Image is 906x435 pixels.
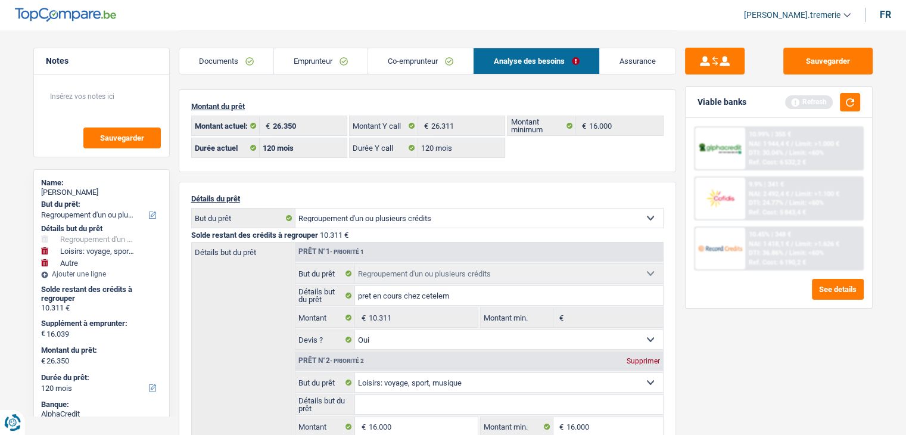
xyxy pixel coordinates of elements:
[100,134,144,142] span: Sauvegarder
[274,48,368,74] a: Emprunteur
[41,303,162,313] div: 10.311 €
[295,264,356,283] label: But du prêt
[295,330,356,349] label: Devis ?
[41,270,162,278] div: Ajouter une ligne
[812,279,864,300] button: See details
[749,140,789,148] span: NAI: 1 944,4 €
[749,199,783,207] span: DTI: 24.77%
[192,138,260,157] label: Durée actuel
[41,200,160,209] label: But du prêt:
[192,116,260,135] label: Montant actuel:
[350,138,418,157] label: Durée Y call
[192,243,295,256] label: Détails but du prêt
[295,248,367,256] div: Prêt n°1
[749,149,783,157] span: DTI: 30.04%
[734,5,851,25] a: [PERSON_NAME].tremerie
[508,116,576,135] label: Montant minimum
[191,194,664,203] p: Détails du prêt
[785,199,787,207] span: /
[41,224,162,234] div: Détails but du prêt
[481,308,553,327] label: Montant min.
[576,116,589,135] span: €
[749,159,806,166] div: Ref. Cost: 6 532,2 €
[791,190,793,198] span: /
[179,48,273,74] a: Documents
[791,140,793,148] span: /
[295,373,356,392] label: But du prêt
[744,10,840,20] span: [PERSON_NAME].tremerie
[785,95,833,108] div: Refresh
[749,259,806,266] div: Ref. Cost: 6 190,2 €
[41,285,162,303] div: Solde restant des crédits à regrouper
[880,9,891,20] div: fr
[191,231,318,240] span: Solde restant des crédits à regrouper
[789,249,824,257] span: Limit: <60%
[789,149,824,157] span: Limit: <60%
[698,187,742,209] img: Cofidis
[355,308,368,327] span: €
[785,149,787,157] span: /
[46,56,157,66] h5: Notes
[191,102,664,111] p: Montant du prêt
[749,181,784,188] div: 9.9% | 341 €
[553,308,566,327] span: €
[749,249,783,257] span: DTI: 36.86%
[41,373,160,383] label: Durée du prêt:
[795,240,839,248] span: Limit: >1.626 €
[41,188,162,197] div: [PERSON_NAME]
[795,190,839,198] span: Limit: >1.100 €
[41,178,162,188] div: Name:
[624,358,663,365] div: Supprimer
[600,48,675,74] a: Assurance
[791,240,793,248] span: /
[330,248,364,255] span: - Priorité 1
[41,356,45,366] span: €
[295,286,356,305] label: Détails but du prêt
[749,190,789,198] span: NAI: 2 492,4 €
[83,128,161,148] button: Sauvegarder
[749,130,791,138] div: 10.99% | 355 €
[749,240,789,248] span: NAI: 1 418,1 €
[295,308,356,327] label: Montant
[41,400,162,409] div: Banque:
[260,116,273,135] span: €
[41,319,160,328] label: Supplément à emprunter:
[295,395,356,414] label: Détails but du prêt
[368,48,473,74] a: Co-emprunteur
[418,116,431,135] span: €
[295,357,367,365] div: Prêt n°2
[192,209,295,228] label: But du prêt
[698,142,742,156] img: AlphaCredit
[41,346,160,355] label: Montant du prêt:
[795,140,839,148] span: Limit: >1.000 €
[785,249,787,257] span: /
[783,48,873,74] button: Sauvegarder
[41,409,162,419] div: AlphaCredit
[15,8,116,22] img: TopCompare Logo
[698,237,742,259] img: Record Credits
[789,199,824,207] span: Limit: <60%
[330,358,364,364] span: - Priorité 2
[320,231,348,240] span: 10.311 €
[41,329,45,338] span: €
[749,209,806,216] div: Ref. Cost: 5 843,4 €
[698,97,746,107] div: Viable banks
[350,116,418,135] label: Montant Y call
[749,231,791,238] div: 10.45% | 348 €
[474,48,599,74] a: Analyse des besoins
